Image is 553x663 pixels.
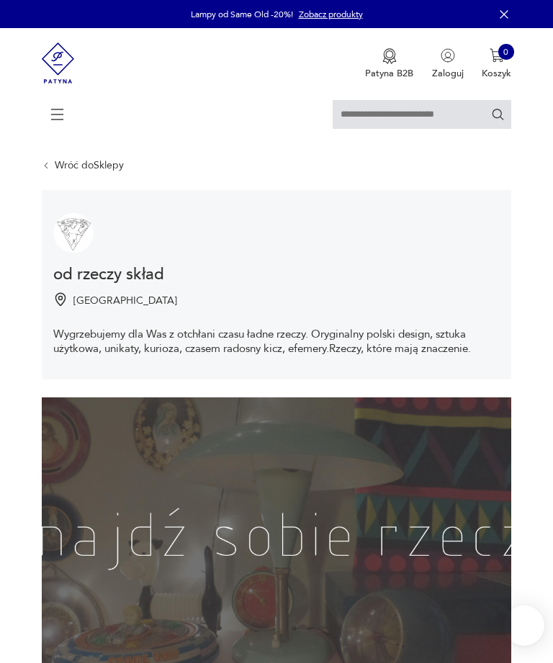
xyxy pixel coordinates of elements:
a: Wróć doSklepy [55,160,124,171]
p: [GEOGRAPHIC_DATA] [73,294,177,308]
button: Szukaj [491,107,505,121]
button: 0Koszyk [482,48,511,80]
img: Ikonka pinezki mapy [53,292,68,307]
button: Zaloguj [432,48,464,80]
p: Zaloguj [432,67,464,80]
img: Ikonka użytkownika [441,48,455,63]
img: Ikona medalu [382,48,397,64]
iframe: Smartsupp widget button [504,605,544,646]
p: Koszyk [482,67,511,80]
img: Ikona koszyka [490,48,504,63]
a: Ikona medaluPatyna B2B [365,48,413,80]
div: 0 [498,44,514,60]
img: od rzeczy skład [53,213,94,253]
p: Lampy od Same Old -20%! [191,9,293,20]
img: Patyna - sklep z meblami i dekoracjami vintage [42,28,75,98]
button: Patyna B2B [365,48,413,80]
p: Wygrzebujemy dla Was z otchłani czasu ładne rzeczy. Oryginalny polski design, sztuka użytkowa, un... [53,328,500,356]
p: Patyna B2B [365,67,413,80]
a: Zobacz produkty [299,9,363,20]
h1: od rzeczy skład [53,266,500,283]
